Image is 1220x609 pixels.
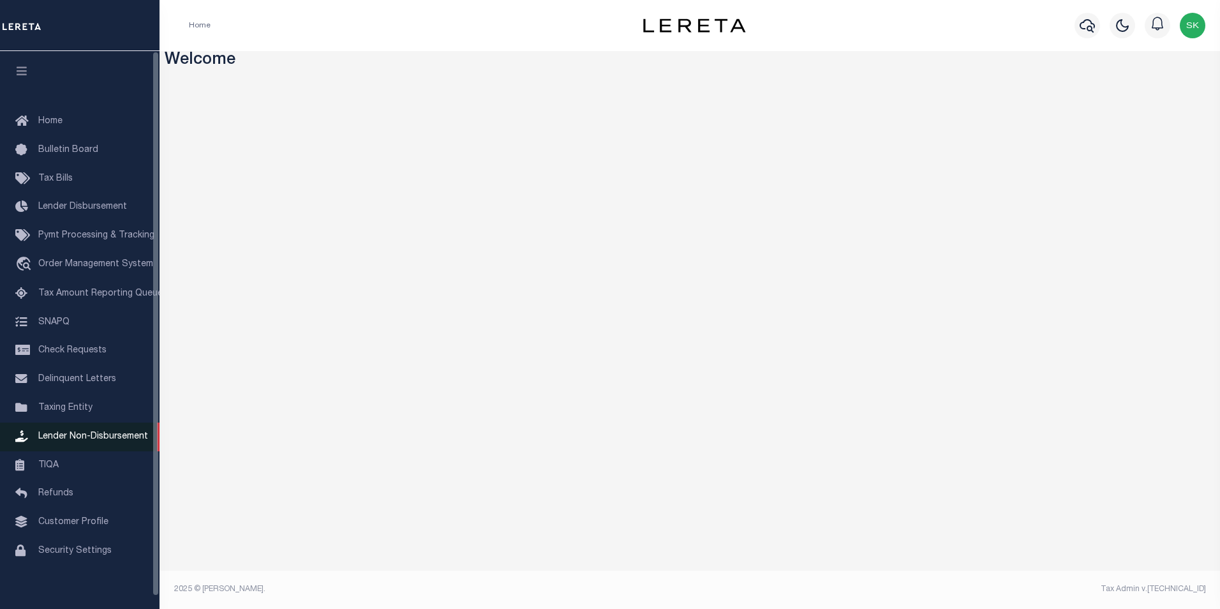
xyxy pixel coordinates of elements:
[38,231,154,240] span: Pymt Processing & Tracking
[165,583,690,595] div: 2025 © [PERSON_NAME].
[38,117,63,126] span: Home
[38,546,112,555] span: Security Settings
[165,51,1216,71] h3: Welcome
[38,146,98,154] span: Bulletin Board
[38,260,153,269] span: Order Management System
[643,19,745,33] img: logo-dark.svg
[38,346,107,355] span: Check Requests
[15,257,36,273] i: travel_explore
[38,202,127,211] span: Lender Disbursement
[38,317,70,326] span: SNAPQ
[189,20,211,31] li: Home
[38,375,116,384] span: Delinquent Letters
[38,518,108,527] span: Customer Profile
[38,289,163,298] span: Tax Amount Reporting Queue
[699,583,1206,595] div: Tax Admin v.[TECHNICAL_ID]
[38,460,59,469] span: TIQA
[38,174,73,183] span: Tax Bills
[1180,13,1205,38] img: svg+xml;base64,PHN2ZyB4bWxucz0iaHR0cDovL3d3dy53My5vcmcvMjAwMC9zdmciIHBvaW50ZXItZXZlbnRzPSJub25lIi...
[38,432,148,441] span: Lender Non-Disbursement
[38,489,73,498] span: Refunds
[38,403,93,412] span: Taxing Entity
